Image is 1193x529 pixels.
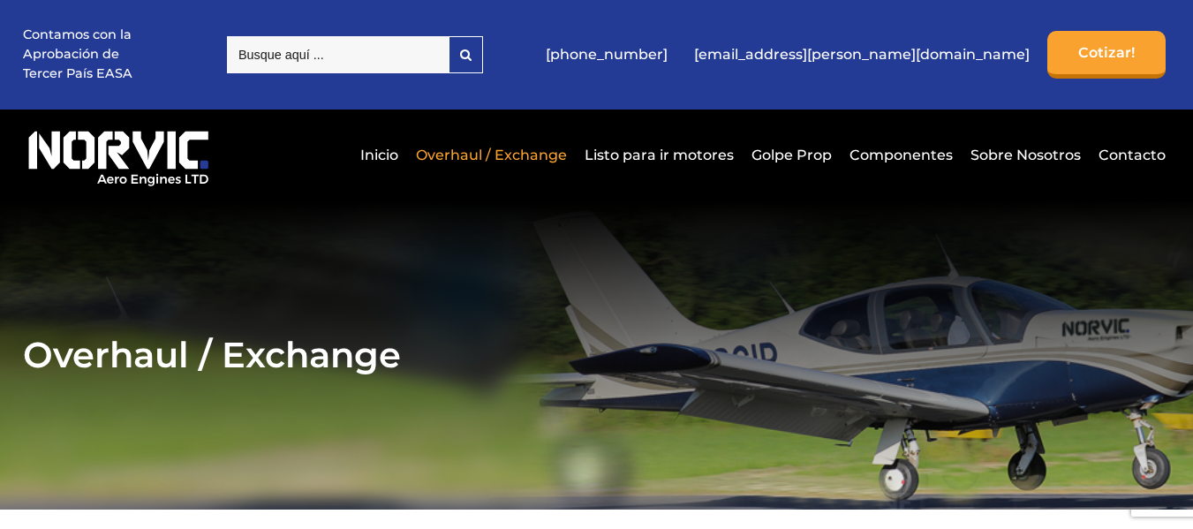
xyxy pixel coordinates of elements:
input: Busque aquí ... [227,36,449,73]
h2: Overhaul / Exchange [23,333,1171,376]
a: Contacto [1094,133,1166,177]
a: [PHONE_NUMBER] [537,33,676,76]
a: Cotizar! [1047,31,1166,79]
a: Sobre Nosotros [966,133,1085,177]
a: Golpe Prop [747,133,836,177]
a: [EMAIL_ADDRESS][PERSON_NAME][DOMAIN_NAME] [685,33,1038,76]
a: Overhaul / Exchange [412,133,571,177]
a: Componentes [845,133,957,177]
a: Inicio [356,133,403,177]
a: Listo para ir motores [580,133,738,177]
img: Logotipo de Norvic Aero Engines [23,123,215,187]
p: Contamos con la Aprobación de Tercer País EASA [23,26,155,83]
